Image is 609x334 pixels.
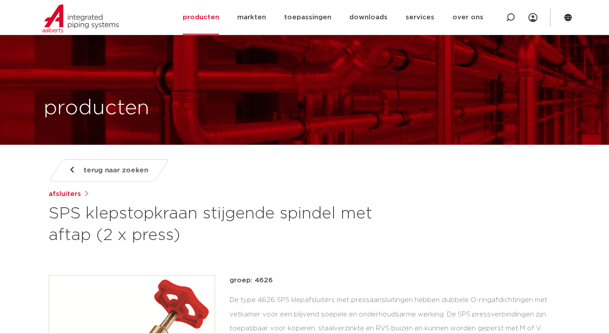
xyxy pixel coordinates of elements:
[48,159,169,182] a: terug naar zoeken
[49,189,81,200] a: afsluiters
[230,275,561,286] p: groep: 4626
[84,163,148,178] span: terug naar zoeken
[49,203,387,246] h1: SPS klepstopkraan stijgende spindel met aftap (2 x press)
[44,94,149,123] h1: producten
